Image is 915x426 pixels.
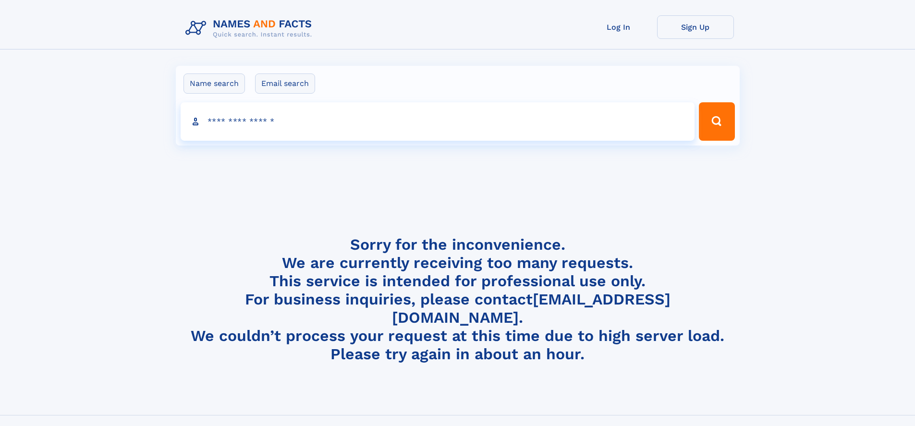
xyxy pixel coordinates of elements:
[182,235,734,364] h4: Sorry for the inconvenience. We are currently receiving too many requests. This service is intend...
[392,290,671,327] a: [EMAIL_ADDRESS][DOMAIN_NAME]
[183,73,245,94] label: Name search
[255,73,315,94] label: Email search
[657,15,734,39] a: Sign Up
[580,15,657,39] a: Log In
[181,102,695,141] input: search input
[182,15,320,41] img: Logo Names and Facts
[699,102,734,141] button: Search Button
